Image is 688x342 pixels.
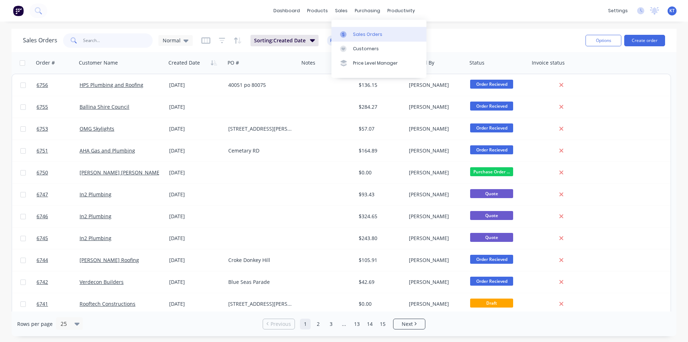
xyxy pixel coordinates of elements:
div: Croke Donkey Hill [228,257,293,264]
span: 6744 [37,257,48,264]
a: [PERSON_NAME] Roofing [80,257,139,263]
div: [DATE] [169,81,223,89]
div: $324.65 [359,213,401,220]
div: [PERSON_NAME] [409,257,462,264]
div: [DATE] [169,213,223,220]
span: 6746 [37,213,48,220]
div: settings [605,5,631,16]
span: 6753 [37,125,48,132]
span: 6750 [37,169,48,176]
div: 40051 po 80075 [228,81,293,89]
div: [DATE] [169,235,223,242]
h1: Sales Orders [23,37,57,44]
div: [PERSON_NAME] [409,81,462,89]
div: $93.43 [359,191,401,198]
div: Cemetary RD [228,147,293,154]
a: Customers [331,42,426,56]
div: sales [331,5,351,16]
div: [PERSON_NAME] [409,103,462,111]
span: 6741 [37,300,48,308]
span: Order Recieved [470,102,513,111]
a: Sales Orders [331,27,426,41]
span: Draft [470,299,513,308]
div: [STREET_ADDRESS][PERSON_NAME] [228,300,293,308]
div: $0.00 [359,169,401,176]
span: 6742 [37,278,48,286]
a: Page 14 [364,319,375,329]
span: KT [669,8,675,14]
a: 6742 [37,271,80,293]
div: productivity [384,5,419,16]
a: 6741 [37,293,80,315]
a: 6744 [37,249,80,271]
a: 6750 [37,162,80,183]
div: $0.00 [359,300,401,308]
a: HPS Plumbing and Roofing [80,81,143,88]
a: Page 15 [377,319,388,329]
a: 6756 [37,74,80,96]
input: Search... [83,33,153,48]
div: [DATE] [169,103,223,111]
a: Page 1 is your current page [300,319,311,329]
div: [PERSON_NAME] [409,300,462,308]
a: In2 Plumbing [80,235,111,242]
button: Options [586,35,621,46]
span: Purchase Order ... [470,167,513,176]
div: $57.07 [359,125,401,132]
a: Verdecon Builders [80,278,124,285]
span: Normal [163,37,181,44]
span: Quote [470,189,513,198]
a: 6745 [37,228,80,249]
div: Sales Orders [353,31,382,38]
a: Jump forward [339,319,349,329]
div: [STREET_ADDRESS][PERSON_NAME] [228,125,293,132]
div: Invoice status [532,59,565,66]
span: Sorting: Created Date [254,37,306,44]
a: OMG Skylights [80,125,114,132]
div: $164.89 [359,147,401,154]
a: AHA Gas and Plumbing [80,147,135,154]
div: $136.15 [359,81,401,89]
span: Order Recieved [470,123,513,132]
div: [PERSON_NAME] [409,125,462,132]
span: Quote [470,211,513,220]
div: Order # [36,59,55,66]
div: purchasing [351,5,384,16]
div: [PERSON_NAME] [409,147,462,154]
ul: Pagination [260,319,428,329]
div: [DATE] [169,147,223,154]
span: Order Recieved [470,80,513,89]
span: Order Recieved [470,255,513,264]
span: 6745 [37,235,48,242]
span: 6747 [37,191,48,198]
div: [PERSON_NAME] [409,235,462,242]
div: Customer Name [79,59,118,66]
a: 6747 [37,184,80,205]
a: Rooftech Constructions [80,300,135,307]
span: Order Recieved [470,145,513,154]
div: [DATE] [169,278,223,286]
div: Price Level Manager [353,60,398,66]
span: 6751 [37,147,48,154]
button: Sorting:Created Date [250,35,319,46]
a: Page 3 [326,319,336,329]
a: Price Level Manager [331,56,426,70]
span: Order Recieved [470,277,513,286]
div: PO # [228,59,239,66]
div: [DATE] [169,125,223,132]
div: [DATE] [169,300,223,308]
a: In2 Plumbing [80,191,111,198]
div: [DATE] [169,257,223,264]
a: Ballina Shire Council [80,103,129,110]
button: Reset [327,36,345,46]
span: Rows per page [17,320,53,328]
div: [PERSON_NAME] [409,213,462,220]
a: 6753 [37,118,80,140]
span: 6755 [37,103,48,111]
div: [DATE] [169,169,223,176]
span: Previous [271,320,291,328]
div: $243.80 [359,235,401,242]
a: Page 2 [313,319,324,329]
a: 6746 [37,206,80,227]
div: [PERSON_NAME] [409,169,462,176]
